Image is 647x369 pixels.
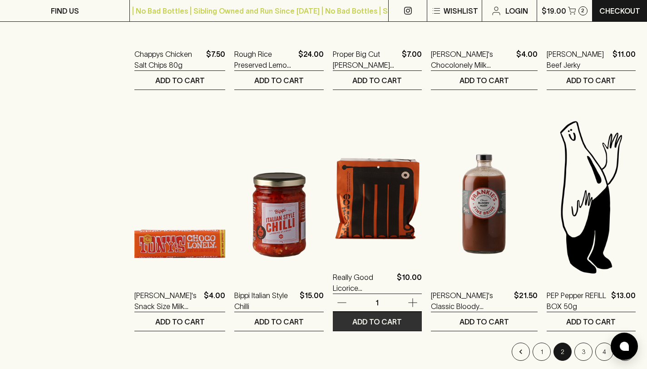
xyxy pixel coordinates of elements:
[333,71,422,90] button: ADD TO CART
[352,316,402,327] p: ADD TO CART
[547,71,636,90] button: ADD TO CART
[397,272,422,294] p: $10.00
[333,272,393,294] a: Really Good Licorice Chocolate
[547,290,607,312] a: PEP Pepper REFILL BOX 50g
[599,5,640,16] p: Checkout
[134,49,202,70] a: Chappys Chicken Salt Chips 80g
[234,290,296,312] a: Bippi Italian Style Chilli
[333,99,422,258] img: Really Good Licorice Chocolate
[431,49,513,70] a: [PERSON_NAME]'s Chocolonely Milk Chocolate 50g
[234,49,294,70] a: Rough Rice Preserved Lemon Salsa 200ml
[595,343,613,361] button: Go to page 4
[431,117,538,276] img: Frankie's Classic Bloody Mary 900ml
[611,290,636,312] p: $13.00
[547,312,636,331] button: ADD TO CART
[533,343,551,361] button: Go to page 1
[366,298,388,308] p: 1
[134,312,225,331] button: ADD TO CART
[566,316,616,327] p: ADD TO CART
[298,49,324,70] p: $24.00
[516,49,538,70] p: $4.00
[512,343,530,361] button: Go to previous page
[620,342,629,351] img: bubble-icon
[612,49,636,70] p: $11.00
[431,290,510,312] a: [PERSON_NAME]'s Classic Bloody [PERSON_NAME] 900ml
[514,290,538,312] p: $21.50
[155,316,205,327] p: ADD TO CART
[444,5,478,16] p: Wishlist
[206,49,225,70] p: $7.50
[134,117,225,276] img: Tony's Snack Size Milk Caramel Sea Salt Chocolate
[234,117,323,276] img: Bippi Italian Style Chilli
[134,290,200,312] a: [PERSON_NAME]'s Snack Size Milk Caramel Sea Salt Chocolate
[234,71,323,90] button: ADD TO CART
[581,8,584,13] p: 2
[204,290,225,312] p: $4.00
[542,5,566,16] p: $19.00
[553,343,572,361] button: page 2
[402,49,422,70] p: $7.00
[547,49,609,70] a: [PERSON_NAME] Beef Jerky
[566,75,616,86] p: ADD TO CART
[352,75,402,86] p: ADD TO CART
[254,75,304,86] p: ADD TO CART
[333,312,422,331] button: ADD TO CART
[505,5,528,16] p: Login
[431,71,538,90] button: ADD TO CART
[234,312,323,331] button: ADD TO CART
[333,49,398,70] a: Proper Big Cut [PERSON_NAME] Pickle
[300,290,324,312] p: $15.00
[254,316,304,327] p: ADD TO CART
[574,343,593,361] button: Go to page 3
[431,312,538,331] button: ADD TO CART
[134,343,636,361] nav: pagination navigation
[51,5,79,16] p: FIND US
[459,75,509,86] p: ADD TO CART
[547,117,636,276] img: Blackhearts & Sparrows Man
[459,316,509,327] p: ADD TO CART
[155,75,205,86] p: ADD TO CART
[134,71,225,90] button: ADD TO CART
